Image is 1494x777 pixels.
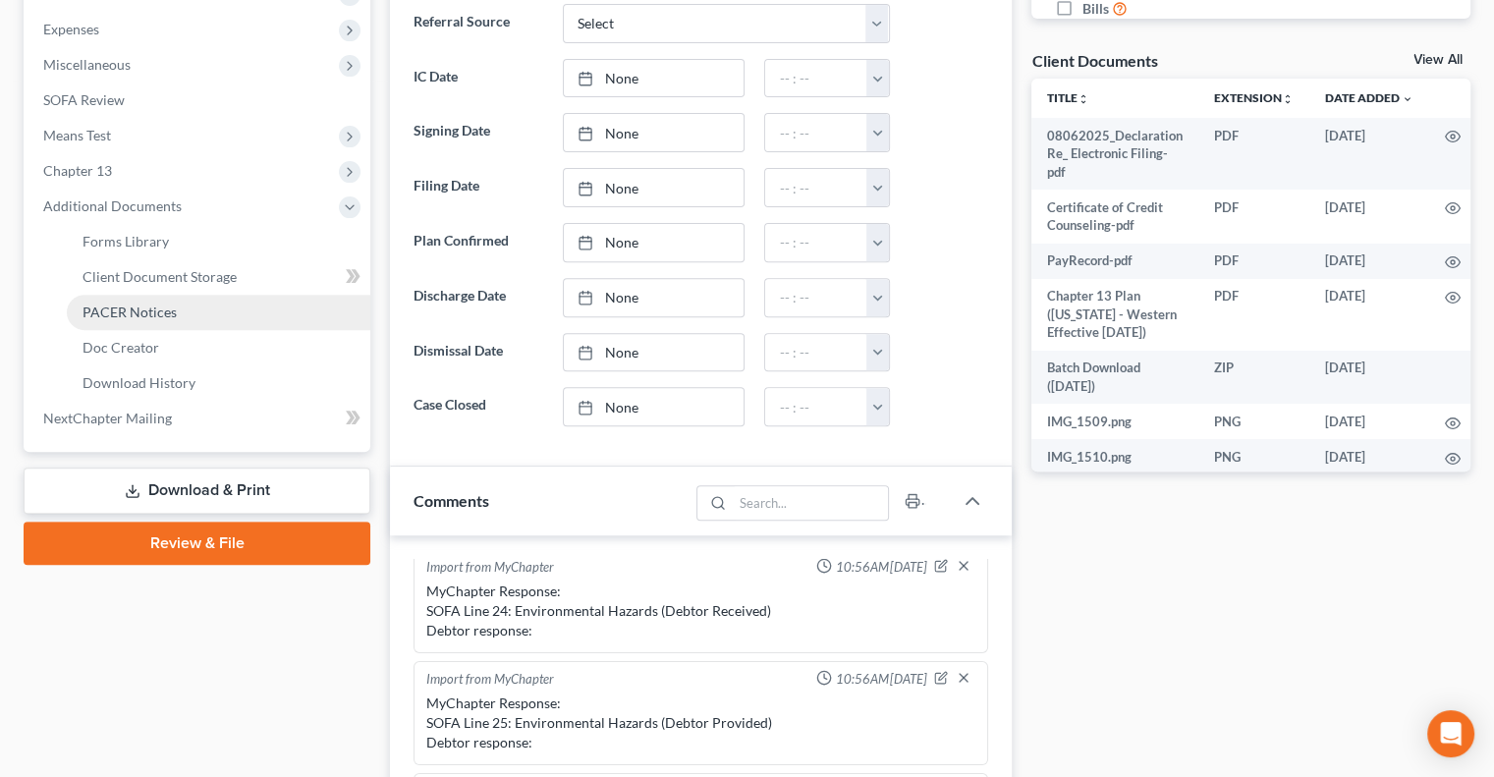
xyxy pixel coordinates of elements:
a: Doc Creator [67,330,370,365]
span: 10:56AM[DATE] [836,558,926,577]
label: Case Closed [404,387,552,426]
td: IMG_1510.png [1031,439,1198,474]
a: None [564,279,745,316]
input: -- : -- [765,388,867,425]
a: None [564,388,745,425]
a: Date Added expand_more [1325,90,1413,105]
td: Batch Download ([DATE]) [1031,351,1198,405]
input: -- : -- [765,334,867,371]
a: View All [1413,53,1463,67]
label: IC Date [404,59,552,98]
td: Certificate of Credit Counseling-pdf [1031,190,1198,244]
td: [DATE] [1309,351,1429,405]
i: expand_more [1402,93,1413,105]
label: Signing Date [404,113,552,152]
a: Download History [67,365,370,401]
a: Client Document Storage [67,259,370,295]
td: [DATE] [1309,404,1429,439]
a: None [564,114,745,151]
td: PayRecord-pdf [1031,244,1198,279]
a: None [564,334,745,371]
td: PDF [1198,190,1309,244]
td: PNG [1198,404,1309,439]
a: Review & File [24,522,370,565]
span: Means Test [43,127,111,143]
span: Additional Documents [43,197,182,214]
a: Download & Print [24,468,370,514]
i: unfold_more [1078,93,1089,105]
a: None [564,169,745,206]
div: Import from MyChapter [426,558,554,578]
td: Chapter 13 Plan ([US_STATE] - Western Effective [DATE]) [1031,279,1198,351]
a: Forms Library [67,224,370,259]
a: Titleunfold_more [1047,90,1089,105]
span: Miscellaneous [43,56,131,73]
td: ZIP [1198,351,1309,405]
span: Doc Creator [83,339,159,356]
a: None [564,224,745,261]
div: MyChapter Response: SOFA Line 24: Environmental Hazards (Debtor Received) Debtor response: [426,582,975,640]
span: NextChapter Mailing [43,410,172,426]
i: unfold_more [1282,93,1294,105]
label: Discharge Date [404,278,552,317]
td: IMG_1509.png [1031,404,1198,439]
label: Plan Confirmed [404,223,552,262]
span: PACER Notices [83,304,177,320]
span: Forms Library [83,233,169,250]
label: Dismissal Date [404,333,552,372]
div: Client Documents [1031,50,1157,71]
span: 10:56AM[DATE] [836,670,926,689]
span: Chapter 13 [43,162,112,179]
td: [DATE] [1309,190,1429,244]
td: [DATE] [1309,244,1429,279]
a: SOFA Review [28,83,370,118]
td: PDF [1198,244,1309,279]
span: Download History [83,374,195,391]
span: SOFA Review [43,91,125,108]
td: PDF [1198,279,1309,351]
td: [DATE] [1309,279,1429,351]
a: NextChapter Mailing [28,401,370,436]
input: -- : -- [765,224,867,261]
input: -- : -- [765,169,867,206]
td: PNG [1198,439,1309,474]
input: Search... [733,486,889,520]
label: Referral Source [404,4,552,43]
div: MyChapter Response: SOFA Line 25: Environmental Hazards (Debtor Provided) Debtor response: [426,694,975,752]
input: -- : -- [765,114,867,151]
a: None [564,60,745,97]
td: 08062025_Declaration Re_ Electronic Filing-pdf [1031,118,1198,190]
span: Client Document Storage [83,268,237,285]
span: Expenses [43,21,99,37]
input: -- : -- [765,279,867,316]
div: Import from MyChapter [426,670,554,690]
a: Extensionunfold_more [1214,90,1294,105]
a: PACER Notices [67,295,370,330]
div: Open Intercom Messenger [1427,710,1474,757]
input: -- : -- [765,60,867,97]
td: [DATE] [1309,439,1429,474]
span: Comments [414,491,489,510]
td: [DATE] [1309,118,1429,190]
label: Filing Date [404,168,552,207]
td: PDF [1198,118,1309,190]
